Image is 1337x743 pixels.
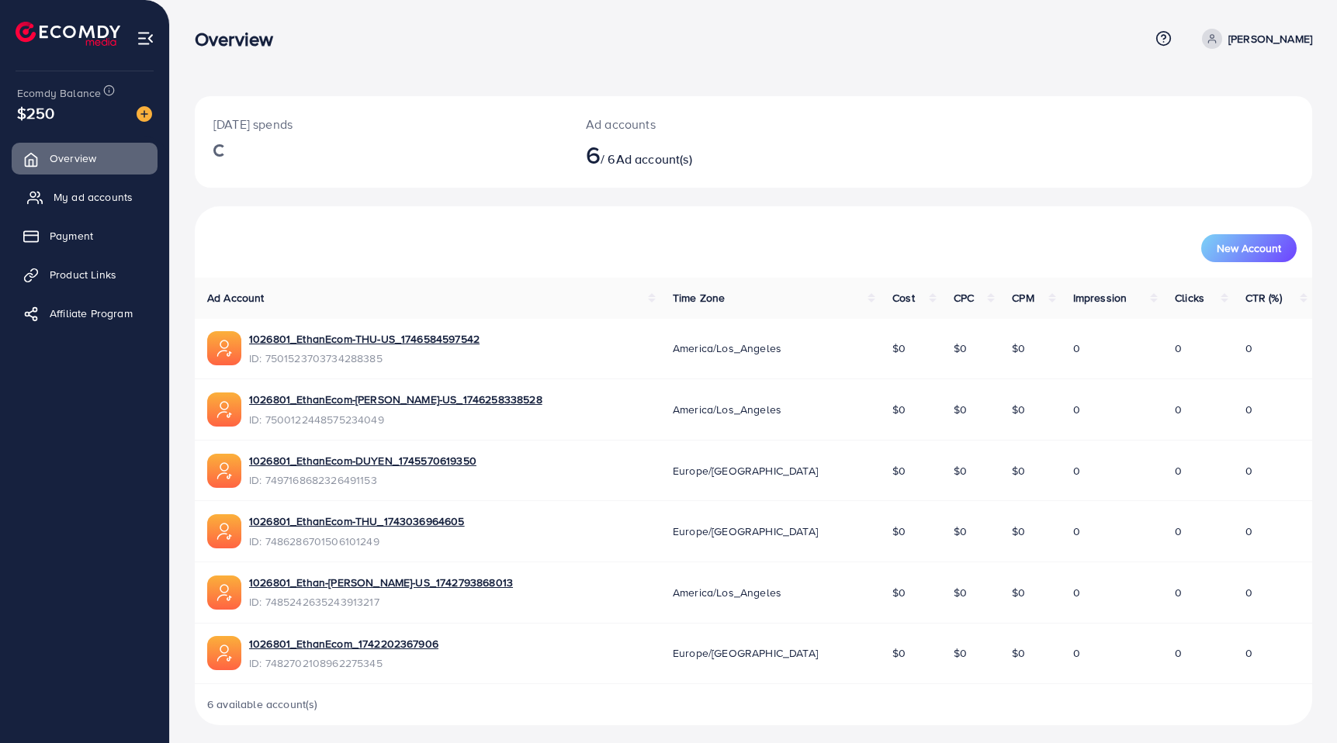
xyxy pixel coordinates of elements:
[1196,29,1312,49] a: [PERSON_NAME]
[50,267,116,282] span: Product Links
[1245,340,1252,356] span: 0
[586,137,601,172] span: 6
[954,402,967,417] span: $0
[892,524,906,539] span: $0
[207,331,241,365] img: ic-ads-acc.e4c84228.svg
[1245,290,1282,306] span: CTR (%)
[892,290,915,306] span: Cost
[249,534,465,549] span: ID: 7486286701506101249
[249,453,476,468] a: 1026801_EthanEcom-DUYEN_1745570619350
[12,181,158,213] a: My ad accounts
[954,340,967,356] span: $0
[207,514,241,548] img: ic-ads-acc.e4c84228.svg
[673,524,818,539] span: Europe/[GEOGRAPHIC_DATA]
[50,150,96,166] span: Overview
[1073,340,1080,356] span: 0
[1175,402,1182,417] span: 0
[1012,645,1025,661] span: $0
[954,645,967,661] span: $0
[213,115,549,133] p: [DATE] spends
[207,575,241,610] img: ic-ads-acc.e4c84228.svg
[1271,673,1325,731] iframe: Chat
[673,585,781,600] span: America/Los_Angeles
[892,463,906,479] span: $0
[1073,645,1080,661] span: 0
[1245,463,1252,479] span: 0
[1073,585,1080,600] span: 0
[673,645,818,661] span: Europe/[GEOGRAPHIC_DATA]
[1175,585,1182,600] span: 0
[673,463,818,479] span: Europe/[GEOGRAPHIC_DATA]
[249,655,438,671] span: ID: 7482702108962275345
[249,392,542,407] a: 1026801_EthanEcom-[PERSON_NAME]-US_1746258338528
[17,85,101,101] span: Ecomdy Balance
[207,454,241,488] img: ic-ads-acc.e4c84228.svg
[1175,463,1182,479] span: 0
[50,306,133,321] span: Affiliate Program
[1012,463,1025,479] span: $0
[1012,290,1034,306] span: CPM
[17,102,55,124] span: $250
[673,402,781,417] span: America/Los_Angeles
[207,696,318,712] span: 6 available account(s)
[1073,290,1127,306] span: Impression
[673,290,725,306] span: Time Zone
[1245,645,1252,661] span: 0
[249,594,513,610] span: ID: 7485242635243913217
[12,143,158,174] a: Overview
[1175,645,1182,661] span: 0
[207,392,241,427] img: ic-ads-acc.e4c84228.svg
[249,351,480,366] span: ID: 7501523703734288385
[249,472,476,488] span: ID: 7497168682326491153
[249,636,438,651] a: 1026801_EthanEcom_1742202367906
[1245,524,1252,539] span: 0
[892,645,906,661] span: $0
[1228,29,1312,48] p: [PERSON_NAME]
[249,412,542,427] span: ID: 7500122448575234049
[1012,524,1025,539] span: $0
[1012,585,1025,600] span: $0
[673,340,781,356] span: America/Los_Angeles
[892,340,906,356] span: $0
[12,220,158,251] a: Payment
[1073,463,1080,479] span: 0
[586,140,828,169] h2: / 6
[249,575,513,590] a: 1026801_Ethan-[PERSON_NAME]-US_1742793868013
[954,585,967,600] span: $0
[1217,243,1281,254] span: New Account
[1012,402,1025,417] span: $0
[616,150,692,168] span: Ad account(s)
[12,259,158,290] a: Product Links
[137,106,152,122] img: image
[892,585,906,600] span: $0
[954,290,974,306] span: CPC
[207,290,265,306] span: Ad Account
[586,115,828,133] p: Ad accounts
[54,189,133,205] span: My ad accounts
[1073,524,1080,539] span: 0
[954,463,967,479] span: $0
[954,524,967,539] span: $0
[50,228,93,244] span: Payment
[249,331,480,347] a: 1026801_EthanEcom-THU-US_1746584597542
[1201,234,1297,262] button: New Account
[1245,402,1252,417] span: 0
[1245,585,1252,600] span: 0
[1175,340,1182,356] span: 0
[1175,524,1182,539] span: 0
[12,298,158,329] a: Affiliate Program
[195,28,286,50] h3: Overview
[137,29,154,47] img: menu
[892,402,906,417] span: $0
[207,636,241,670] img: ic-ads-acc.e4c84228.svg
[1175,290,1204,306] span: Clicks
[1073,402,1080,417] span: 0
[1012,340,1025,356] span: $0
[16,22,120,46] img: logo
[249,513,465,529] a: 1026801_EthanEcom-THU_1743036964605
